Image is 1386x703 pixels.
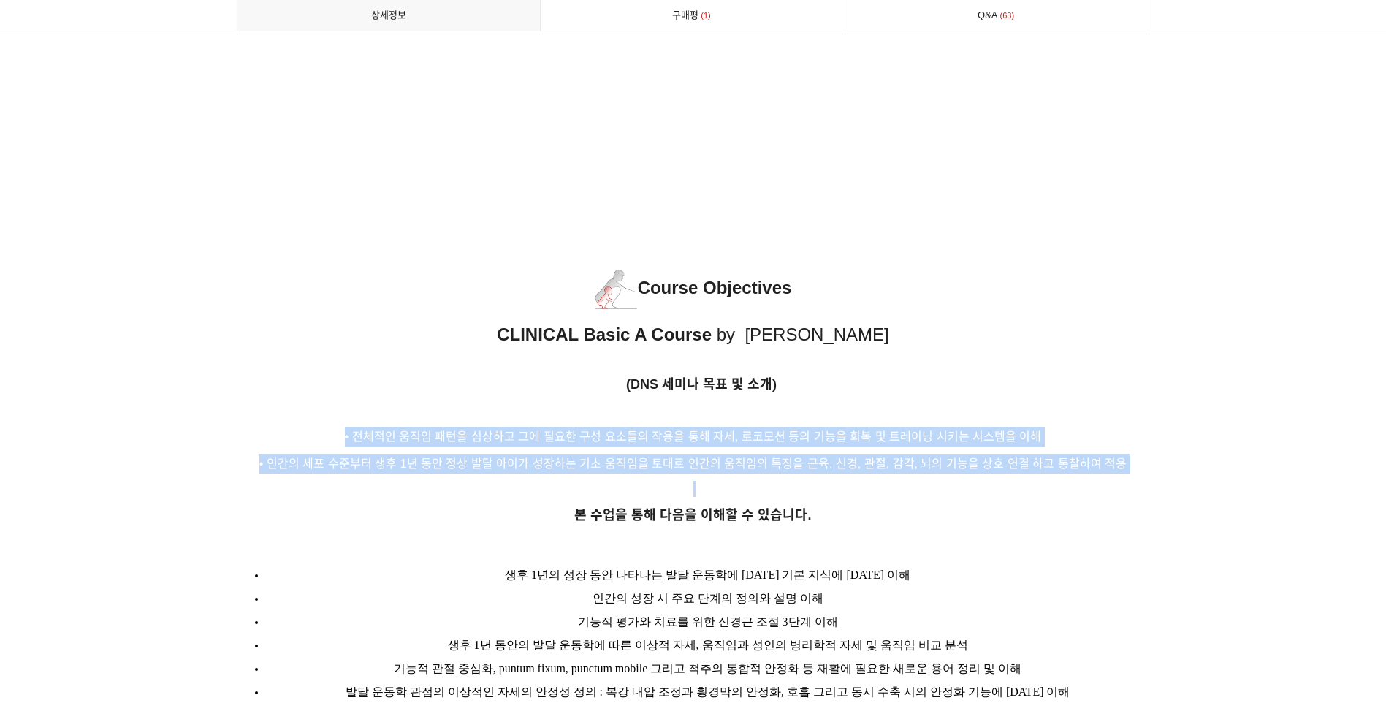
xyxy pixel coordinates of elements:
span: 63 [998,8,1017,23]
span: Course Objectives [595,278,792,297]
span: CLINICAL Basic A Course [497,324,712,344]
span: 발달 운동학 관점의 이상적인 자세의 안정성 정의 : 복강 내압 조정과 횡경막의 안정화, 호흡 그리고 동시 수축 시의 안정화 기능에 [DATE] 이해 [346,685,1070,698]
strong: (DNS 세미나 목표 및 소개) [626,377,777,392]
span: • 전체적인 움직임 패턴을 심상하고 그에 필요한 구성 요소들의 작용을 통해 자세, 로코모션 등의 기능을 회복 및 트레이닝 시키는 시스템을 이해 [345,430,1042,443]
img: 1597e3e65a0d2.png [595,269,638,309]
span: 본 수업을 통해 다음을 이해할 수 있습니다. [574,508,811,522]
span: 생후 1년의 성장 동안 나타나는 발달 운동학에 [DATE] 기본 지식에 [DATE] 이해 [505,569,910,581]
span: 인간의 성장 시 주요 단계의 정의와 설명 이해 [593,592,823,604]
span: 생후 1년 동안의 발달 운동학에 따른 이상적 자세, 움직임과 성인의 병리학적 자세 및 움직임 비교 분석 [448,639,968,651]
span: • 인간의 세포 수준부터 생후 1년 동안 정상 발달 아이가 성장하는 기초 움직임을 토대로 인간의 움직임의 특징을 근육, 신경, 관절, 감각, 뇌의 기능을 상호 연결 하고 통찰... [259,457,1127,470]
span: 1 [698,8,713,23]
span: 기능적 평가와 치료를 위한 신경근 조절 3단계 이해 [578,615,838,628]
span: by [PERSON_NAME] [717,324,889,344]
span: 기능적 관절 중심화, puntum fixum, punctum mobile 그리고 척추의 통합적 안정화 등 재활에 필요한 새로운 용어 정리 및 이해 [394,662,1022,674]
